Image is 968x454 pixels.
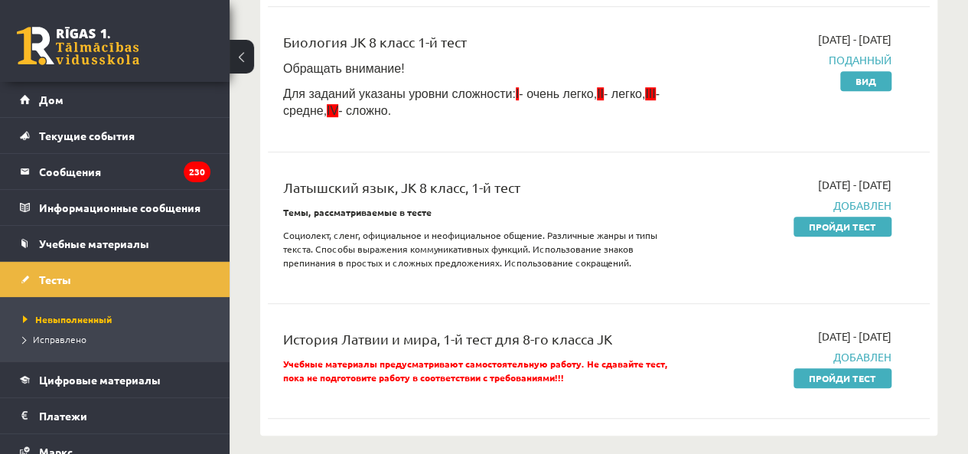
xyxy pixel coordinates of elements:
[604,87,645,100] font: - легко,
[794,217,891,237] a: Пройди тест
[283,331,612,347] font: История Латвии и мира, 1-й тест для 8-го класса JK
[23,312,214,326] a: Невыполненный
[189,165,205,178] font: 230
[23,332,214,346] a: Исправлено
[519,87,597,100] font: - очень легко,
[39,93,64,106] font: Дом
[39,373,161,387] font: Цифровые материалы
[17,27,139,65] a: Рижская 1-я средняя школа заочного обучения
[35,313,112,325] font: Невыполненный
[283,206,432,218] font: Темы, рассматриваемые в тесте
[283,87,516,100] font: Для заданий указаны уровни сложности:
[809,372,876,384] font: Пройди тест
[283,229,657,269] font: Социолект, сленг, официальное и неофициальное общение. Различные жанры и типы текста. Способы выр...
[39,273,71,286] font: Тесты
[39,129,135,142] font: Текущие события
[645,87,655,100] font: III
[818,178,891,191] font: [DATE] - [DATE]
[20,398,210,433] a: Платежи
[283,179,520,195] font: Латышский язык, JK 8 класс, 1-й тест
[20,82,210,117] a: Дом
[809,220,876,233] font: Пройди тест
[283,34,467,50] font: Биология JK 8 класс 1-й тест
[794,368,891,388] a: Пройди тест
[20,190,210,225] a: Информационные сообщения
[39,165,101,178] font: Сообщения
[283,62,405,75] font: Обращать внимание!
[39,237,149,250] font: Учебные материалы
[327,104,338,117] font: IV
[39,201,200,214] font: Информационные сообщения
[39,409,87,423] font: Платежи
[20,154,210,189] a: Сообщения230
[833,198,891,212] font: Добавлен
[20,362,210,397] a: Цифровые материалы
[20,118,210,153] a: Текущие события
[856,75,876,87] font: Вид
[516,87,519,100] font: I
[338,104,391,117] font: - сложно.
[283,87,660,117] font: - средне,
[20,262,210,297] a: Тесты
[597,87,604,100] font: II
[840,71,891,91] a: Вид
[20,226,210,261] a: Учебные материалы
[33,333,86,345] font: Исправлено
[283,358,668,384] font: Учебные материалы предусматривают самостоятельную работу. Не сдавайте тест, пока не подготовите р...
[818,329,891,343] font: [DATE] - [DATE]
[818,32,891,46] font: [DATE] - [DATE]
[829,53,891,67] font: Поданный
[833,350,891,364] font: Добавлен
